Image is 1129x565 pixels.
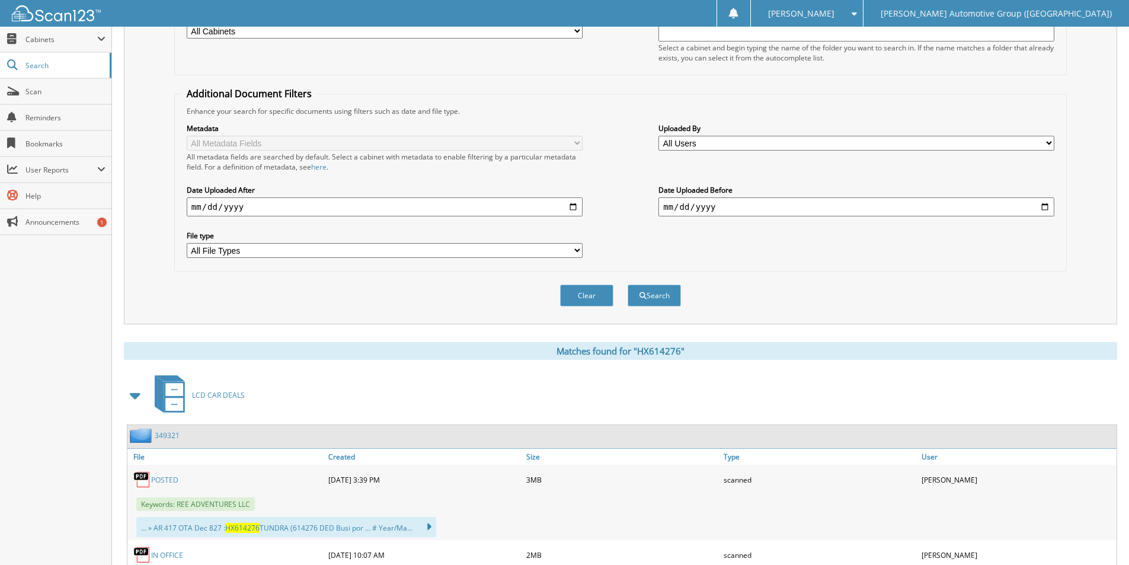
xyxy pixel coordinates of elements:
[187,123,583,133] label: Metadata
[181,87,318,100] legend: Additional Document Filters
[192,390,245,400] span: LCD CAR DEALS
[658,197,1054,216] input: end
[919,449,1117,465] a: User
[151,550,183,560] a: IN OFFICE
[25,87,105,97] span: Scan
[658,123,1054,133] label: Uploaded By
[136,517,436,537] div: ... » AR 417 OTA Dec 827 : TUNDRA (614276 DED Busi por ... # Year/Ma...
[721,468,919,491] div: scanned
[1070,508,1129,565] iframe: Chat Widget
[148,372,245,419] a: LCD CAR DEALS
[133,546,151,564] img: PDF.png
[325,468,523,491] div: [DATE] 3:39 PM
[225,523,260,533] span: HX614276
[523,468,721,491] div: 3MB
[187,152,583,172] div: All metadata fields are searched by default. Select a cabinet with metadata to enable filtering b...
[560,285,613,307] button: Clear
[155,430,180,440] a: 349321
[187,185,583,195] label: Date Uploaded After
[919,468,1117,491] div: [PERSON_NAME]
[151,475,178,485] a: POSTED
[97,218,107,227] div: 1
[658,185,1054,195] label: Date Uploaded Before
[311,162,327,172] a: here
[130,428,155,443] img: folder2.png
[187,231,583,241] label: File type
[325,449,523,465] a: Created
[25,217,105,227] span: Announcements
[136,497,255,511] span: Keywords: REE ADVENTURES LLC
[25,34,97,44] span: Cabinets
[523,449,721,465] a: Size
[721,449,919,465] a: Type
[628,285,681,307] button: Search
[768,10,834,17] span: [PERSON_NAME]
[181,106,1060,116] div: Enhance your search for specific documents using filters such as date and file type.
[25,139,105,149] span: Bookmarks
[133,471,151,489] img: PDF.png
[25,60,104,71] span: Search
[12,5,101,21] img: scan123-logo-white.svg
[658,43,1054,63] div: Select a cabinet and begin typing the name of the folder you want to search in. If the name match...
[127,449,325,465] a: File
[124,342,1117,360] div: Matches found for "HX614276"
[881,10,1112,17] span: [PERSON_NAME] Automotive Group ([GEOGRAPHIC_DATA])
[187,197,583,216] input: start
[25,113,105,123] span: Reminders
[25,191,105,201] span: Help
[25,165,97,175] span: User Reports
